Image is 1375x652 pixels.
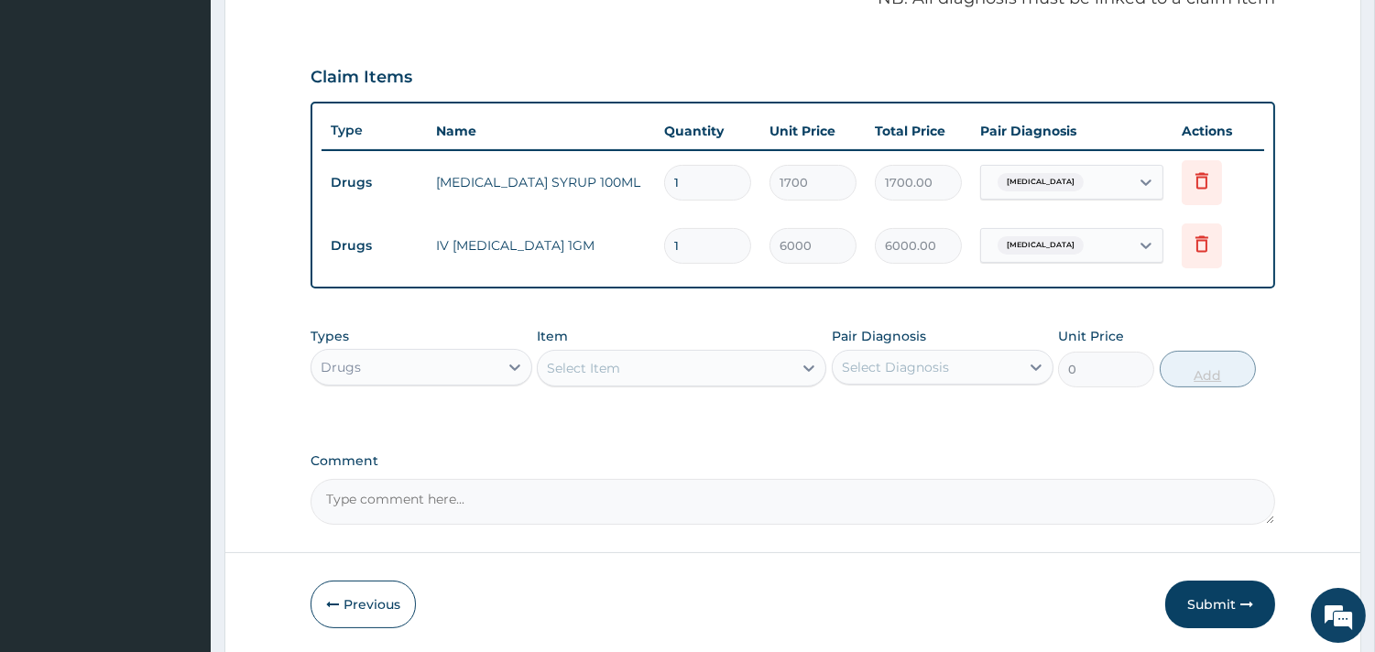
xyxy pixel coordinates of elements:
[547,359,620,377] div: Select Item
[971,113,1173,149] th: Pair Diagnosis
[832,327,926,345] label: Pair Diagnosis
[322,229,427,263] td: Drugs
[998,173,1084,191] span: [MEDICAL_DATA]
[1160,351,1256,387] button: Add
[1165,581,1275,628] button: Submit
[537,327,568,345] label: Item
[321,358,361,376] div: Drugs
[427,113,655,149] th: Name
[427,164,655,201] td: [MEDICAL_DATA] SYRUP 100ML
[106,204,253,389] span: We're online!
[760,113,866,149] th: Unit Price
[1058,327,1124,345] label: Unit Price
[311,68,412,88] h3: Claim Items
[311,453,1275,469] label: Comment
[9,447,349,511] textarea: Type your message and hit 'Enter'
[95,103,308,126] div: Chat with us now
[34,92,74,137] img: d_794563401_company_1708531726252_794563401
[311,329,349,344] label: Types
[998,236,1084,255] span: [MEDICAL_DATA]
[427,227,655,264] td: IV [MEDICAL_DATA] 1GM
[655,113,760,149] th: Quantity
[300,9,344,53] div: Minimize live chat window
[842,358,949,376] div: Select Diagnosis
[322,166,427,200] td: Drugs
[866,113,971,149] th: Total Price
[311,581,416,628] button: Previous
[322,114,427,147] th: Type
[1173,113,1264,149] th: Actions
